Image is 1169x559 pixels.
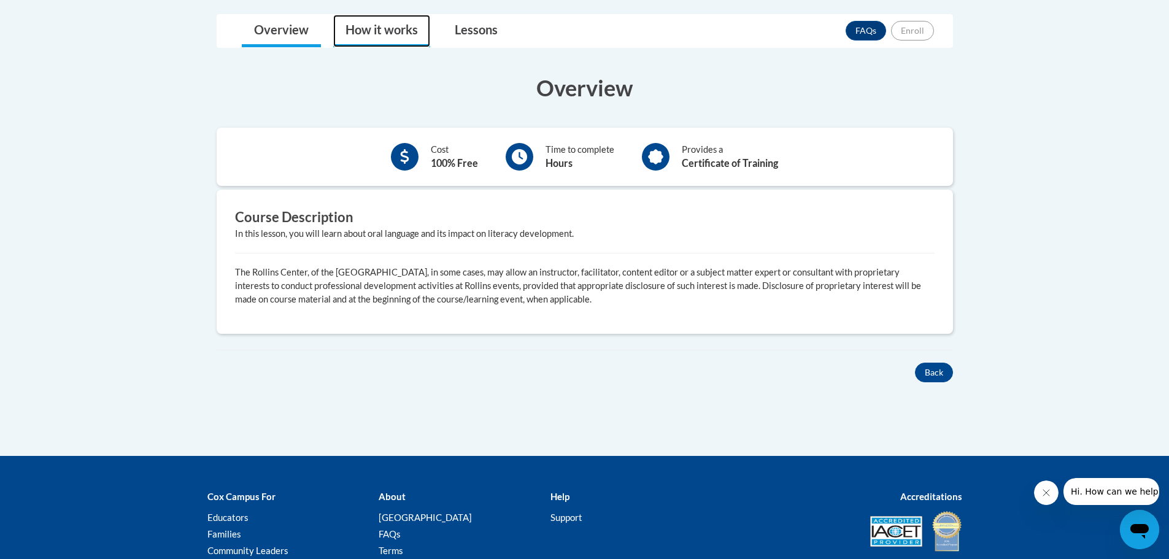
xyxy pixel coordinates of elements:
b: 100% Free [431,157,478,169]
a: [GEOGRAPHIC_DATA] [379,512,472,523]
button: Enroll [891,21,934,40]
a: Lessons [442,15,510,47]
b: Accreditations [900,491,962,502]
b: About [379,491,406,502]
a: FAQs [379,528,401,539]
a: Terms [379,545,403,556]
b: Help [550,491,569,502]
b: Certificate of Training [682,157,778,169]
iframe: Message from company [1063,478,1159,505]
div: Time to complete [546,143,614,171]
iframe: Button to launch messaging window [1120,510,1159,549]
a: FAQs [846,21,886,40]
a: Support [550,512,582,523]
a: How it works [333,15,430,47]
a: Educators [207,512,249,523]
div: In this lesson, you will learn about oral language and its impact on literacy development. [235,227,935,241]
iframe: Close message [1034,480,1059,505]
div: Provides a [682,143,778,171]
a: Community Leaders [207,545,288,556]
a: Overview [242,15,321,47]
p: The Rollins Center, of the [GEOGRAPHIC_DATA], in some cases, may allow an instructor, facilitator... [235,266,935,306]
h3: Course Description [235,208,935,227]
img: IDA® Accredited [932,510,962,553]
div: Cost [431,143,478,171]
b: Cox Campus For [207,491,276,502]
span: Hi. How can we help? [7,9,99,18]
a: Families [207,528,241,539]
b: Hours [546,157,573,169]
button: Back [915,363,953,382]
h3: Overview [217,72,953,103]
img: Accredited IACET® Provider [870,516,922,547]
